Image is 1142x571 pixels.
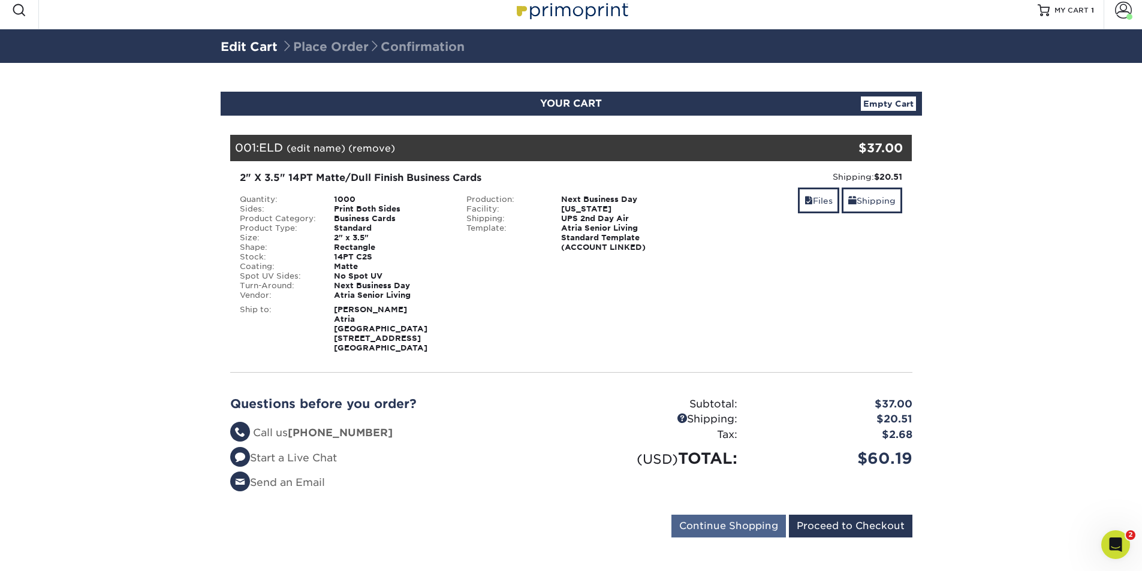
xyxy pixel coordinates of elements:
[457,214,552,223] div: Shipping:
[799,139,903,157] div: $37.00
[230,397,562,411] h2: Questions before you order?
[571,412,746,427] div: Shipping:
[552,195,685,204] div: Next Business Day
[231,262,326,271] div: Coating:
[804,196,813,206] span: files
[231,195,326,204] div: Quantity:
[334,305,427,352] strong: [PERSON_NAME] Atria [GEOGRAPHIC_DATA] [STREET_ADDRESS] [GEOGRAPHIC_DATA]
[457,204,552,214] div: Facility:
[637,451,678,467] small: (USD)
[746,397,921,412] div: $37.00
[230,452,337,464] a: Start a Live Chat
[325,281,457,291] div: Next Business Day
[281,40,465,54] span: Place Order Confirmation
[552,214,685,223] div: UPS 2nd Day Air
[287,143,345,154] a: (edit name)
[231,252,326,262] div: Stock:
[231,281,326,291] div: Turn-Around:
[842,188,902,213] a: Shipping
[671,515,786,537] input: Continue Shopping
[694,171,903,183] div: Shipping:
[552,223,685,252] div: Atria Senior Living Standard Template (ACCOUNT LINKED)
[746,447,921,470] div: $60.19
[1101,530,1130,559] iframe: Intercom live chat
[789,515,912,537] input: Proceed to Checkout
[240,171,676,185] div: 2" X 3.5" 14PT Matte/Dull Finish Business Cards
[231,305,326,353] div: Ship to:
[861,96,916,111] a: Empty Cart
[874,172,902,182] strong: $20.51
[540,98,602,109] span: YOUR CART
[1091,6,1094,14] span: 1
[221,40,278,54] a: Edit Cart
[571,397,746,412] div: Subtotal:
[325,195,457,204] div: 1000
[325,252,457,262] div: 14PT C2S
[325,271,457,281] div: No Spot UV
[259,141,283,154] span: ELD
[325,214,457,223] div: Business Cards
[231,204,326,214] div: Sides:
[231,214,326,223] div: Product Category:
[457,223,552,252] div: Template:
[230,135,799,161] div: 001:
[746,427,921,443] div: $2.68
[1054,5,1089,16] span: MY CART
[798,188,839,213] a: Files
[348,143,395,154] a: (remove)
[288,427,393,439] strong: [PHONE_NUMBER]
[1126,530,1135,540] span: 2
[231,271,326,281] div: Spot UV Sides:
[571,447,746,470] div: TOTAL:
[230,425,562,441] li: Call us
[325,223,457,233] div: Standard
[325,233,457,243] div: 2" x 3.5"
[571,427,746,443] div: Tax:
[848,196,857,206] span: shipping
[231,243,326,252] div: Shape:
[552,204,685,214] div: [US_STATE]
[325,243,457,252] div: Rectangle
[325,262,457,271] div: Matte
[231,223,326,233] div: Product Type:
[230,476,325,488] a: Send an Email
[325,291,457,300] div: Atria Senior Living
[231,233,326,243] div: Size:
[746,412,921,427] div: $20.51
[325,204,457,214] div: Print Both Sides
[231,291,326,300] div: Vendor:
[457,195,552,204] div: Production:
